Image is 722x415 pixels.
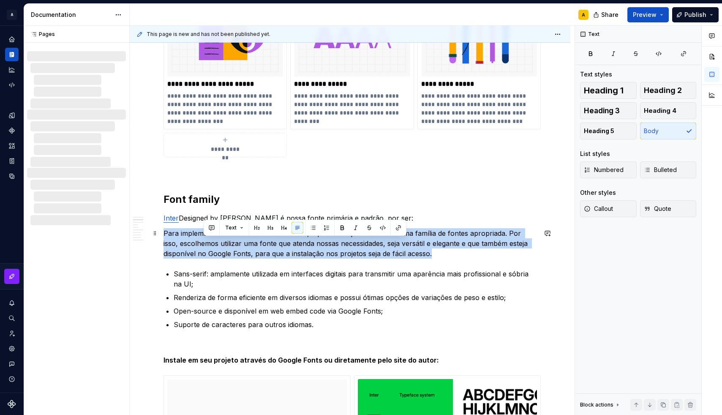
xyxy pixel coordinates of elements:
[580,200,637,217] button: Callout
[5,63,19,76] a: Analytics
[584,86,624,95] span: Heading 1
[580,401,613,408] div: Block actions
[147,31,270,38] span: This page is new and has not been published yet.
[633,11,657,19] span: Preview
[580,188,616,197] div: Other styles
[672,7,719,22] button: Publish
[640,161,697,178] button: Bulleted
[644,205,671,213] span: Quote
[5,48,19,61] a: Documentation
[163,193,537,206] h2: Font family
[5,109,19,122] a: Design tokens
[5,296,19,310] button: Notifications
[584,106,620,115] span: Heading 3
[640,102,697,119] button: Heading 4
[580,82,637,99] button: Heading 1
[640,200,697,217] button: Quote
[580,102,637,119] button: Heading 3
[584,166,624,174] span: Numbered
[27,31,55,38] div: Pages
[163,213,537,223] p: Designed by [PERSON_NAME] é nossa fonte primária e padrão, por ser:
[601,11,618,19] span: Share
[174,269,537,289] p: Sans-serif: amplamente utilizada em interfaces digitais para transmitir uma aparência mais profis...
[644,86,682,95] span: Heading 2
[580,150,610,158] div: List styles
[580,161,637,178] button: Numbered
[31,11,111,19] div: Documentation
[2,5,22,24] button: A
[174,306,537,316] p: Open-source e disponível em web embed code via Google Fonts;
[644,106,676,115] span: Heading 4
[163,228,537,259] p: Para implementar um bom sistema de fontes, a primeira ação é escolher uma família de fontes aprop...
[580,123,637,139] button: Heading 5
[174,292,537,303] p: Renderiza de forma eficiente em diversos idiomas e possui ótimas opções de variações de peso e es...
[8,400,16,408] svg: Supernova Logo
[5,169,19,183] a: Data sources
[589,7,624,22] button: Share
[7,10,17,20] div: A
[580,70,612,79] div: Text styles
[5,139,19,153] a: Assets
[640,82,697,99] button: Heading 2
[163,356,439,364] strong: Instale em seu projeto através do Google Fonts ou diretamente pelo site do autor:
[5,78,19,92] a: Code automation
[684,11,706,19] span: Publish
[5,33,19,46] a: Home
[5,124,19,137] a: Components
[582,11,585,18] div: A
[5,342,19,355] a: Settings
[163,214,179,222] a: Inter
[174,319,537,330] p: Suporte de caracteres para outros idiomas.
[627,7,669,22] button: Preview
[584,127,614,135] span: Heading 5
[580,399,621,411] div: Block actions
[584,205,613,213] span: Callout
[5,357,19,371] button: Contact support
[5,327,19,340] a: Invite team
[644,166,677,174] span: Bulleted
[5,154,19,168] a: Storybook stories
[5,311,19,325] button: Search ⌘K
